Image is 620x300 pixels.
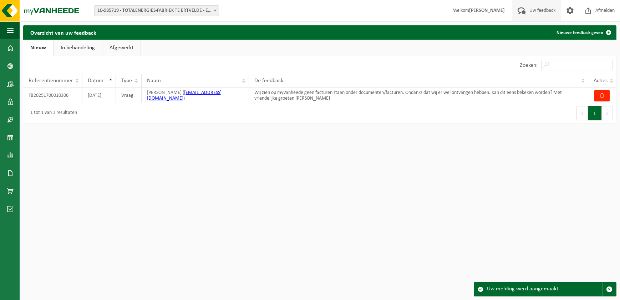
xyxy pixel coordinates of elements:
[23,87,82,103] td: FB20251700010306
[102,40,141,56] a: Afgewerkt
[54,40,102,56] a: In behandeling
[23,40,53,56] a: Nieuw
[249,87,588,103] td: Wij zien op myVanheede geen facturen staan onder documenten/facturen. Ondanks dat wij er wel ontv...
[23,25,103,39] h2: Overzicht van uw feedback
[94,5,219,16] span: 10-985719 - TOTALENERGIES-FABRIEK TE ERTVELDE - ERTVELDE
[95,6,219,16] span: 10-985719 - TOTALENERGIES-FABRIEK TE ERTVELDE - ERTVELDE
[29,78,73,84] span: Referentienummer
[520,62,538,68] label: Zoeken:
[82,87,116,103] td: [DATE]
[147,90,222,101] a: [EMAIL_ADDRESS][DOMAIN_NAME]
[142,87,249,103] td: [PERSON_NAME] ( )
[594,78,608,84] span: Acties
[121,78,132,84] span: Type
[576,106,588,120] button: Previous
[88,78,103,84] span: Datum
[27,107,77,120] div: 1 tot 1 van 1 resultaten
[469,8,505,13] strong: [PERSON_NAME]
[602,106,613,120] button: Next
[147,78,161,84] span: Naam
[551,25,616,40] a: Nieuwe feedback geven
[254,78,283,84] span: De feedback
[116,87,142,103] td: Vraag
[588,106,602,120] button: 1
[487,282,602,296] div: Uw melding werd aangemaakt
